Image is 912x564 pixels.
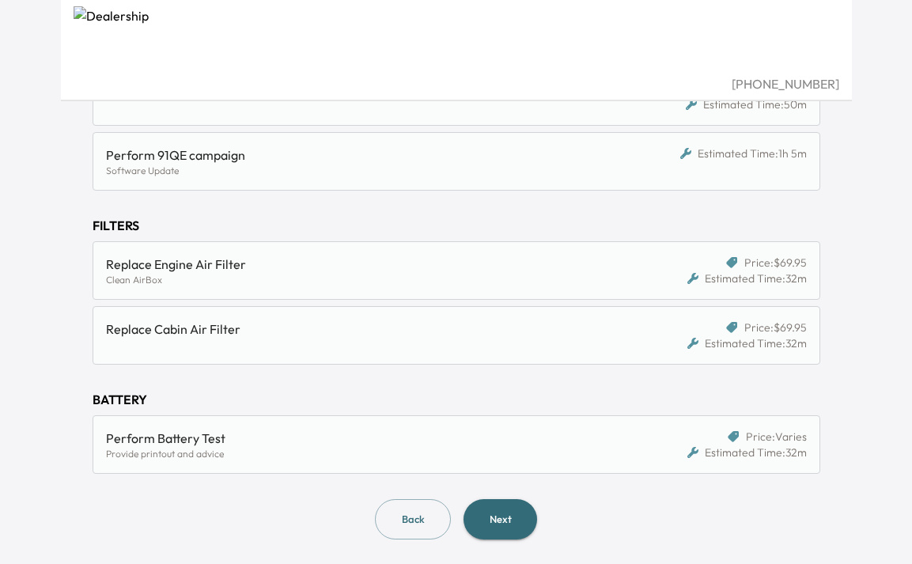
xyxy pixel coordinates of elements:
[687,445,807,460] div: Estimated Time: 32m
[746,429,807,445] span: Price: Varies
[93,390,820,409] div: BATTERY
[680,146,807,161] div: Estimated Time: 1h 5m
[106,274,619,286] div: Clean AirBox
[106,429,619,448] div: Perform Battery Test
[744,255,807,271] span: Price: $69.95
[686,97,807,112] div: Estimated Time: 50m
[74,6,839,74] img: Dealership
[106,165,619,177] div: Software Update
[106,255,619,274] div: Replace Engine Air Filter
[744,320,807,335] span: Price: $69.95
[375,499,451,539] button: Back
[74,74,839,93] div: [PHONE_NUMBER]
[106,146,619,165] div: Perform 91QE campaign
[687,271,807,286] div: Estimated Time: 32m
[464,499,537,539] button: Next
[687,335,807,351] div: Estimated Time: 32m
[106,448,619,460] div: Provide printout and advice
[106,320,619,339] div: Replace Cabin Air Filter
[93,216,820,235] div: FILTERS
